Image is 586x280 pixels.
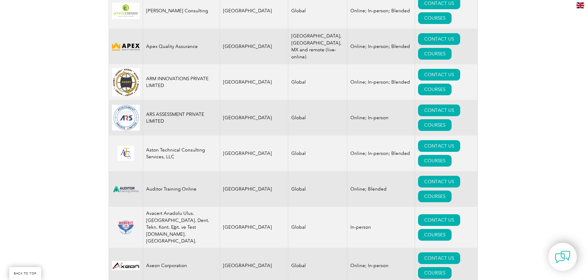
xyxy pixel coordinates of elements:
a: CONTACT US [418,176,460,187]
a: COURSES [418,155,452,167]
a: COURSES [418,267,452,279]
a: COURSES [418,191,452,202]
a: COURSES [418,48,452,60]
img: d024547b-a6e0-e911-a812-000d3a795b83-logo.png [112,182,140,196]
td: Global [288,100,347,136]
a: CONTACT US [418,252,460,264]
td: In-person [347,207,415,248]
td: [GEOGRAPHIC_DATA] [220,171,288,207]
td: Online; In-person; Blended [347,136,415,171]
a: BACK TO TOP [9,267,41,280]
img: cdfe6d45-392f-f011-8c4d-000d3ad1ee32-logo.png [112,41,140,52]
td: Online; In-person [347,100,415,136]
td: Apex Quality Assurance [143,29,220,64]
td: Aston Technical Consulting Services, LLC [143,136,220,171]
a: CONTACT US [418,33,460,45]
img: 28820fe6-db04-ea11-a811-000d3a793f32-logo.jpg [112,261,140,270]
td: Global [288,171,347,207]
td: [GEOGRAPHIC_DATA] [220,100,288,136]
td: Online; In-person; Blended [347,64,415,100]
img: 815efeab-5b6f-eb11-a812-00224815377e-logo.png [112,220,140,235]
td: Global [288,136,347,171]
a: COURSES [418,229,452,241]
a: CONTACT US [418,69,460,81]
td: Global [288,64,347,100]
td: Online; Blended [347,171,415,207]
td: [GEOGRAPHIC_DATA] [220,64,288,100]
a: CONTACT US [418,140,460,152]
td: ARM INNOVATIONS PRIVATE LIMITED [143,64,220,100]
td: [GEOGRAPHIC_DATA] [220,207,288,248]
a: COURSES [418,119,452,131]
img: contact-chat.png [555,249,570,265]
a: COURSES [418,84,452,95]
td: ARS ASSESSMENT PRIVATE LIMITED [143,100,220,136]
td: [GEOGRAPHIC_DATA] [220,29,288,64]
a: COURSES [418,12,452,24]
td: Online; In-person; Blended [347,29,415,64]
img: 4c453107-f848-ef11-a316-002248944286-logo.png [112,3,140,19]
td: Global [288,207,347,248]
img: d4f7149c-8dc9-ef11-a72f-002248108aed-logo.jpg [112,68,140,96]
td: [GEOGRAPHIC_DATA] [220,136,288,171]
td: [GEOGRAPHIC_DATA], [GEOGRAPHIC_DATA], MX and remote (live-online) [288,29,347,64]
img: ce24547b-a6e0-e911-a812-000d3a795b83-logo.png [112,146,140,161]
a: CONTACT US [418,105,460,116]
img: 509b7a2e-6565-ed11-9560-0022481565fd-logo.png [112,105,140,131]
td: Avacert Anadolu Ulus. [GEOGRAPHIC_DATA]. Dent. Tekn. Kont. Eğit. ve Test [DOMAIN_NAME]. [GEOGRAPH... [143,207,220,248]
img: en [576,2,584,8]
td: Auditor Training Online [143,171,220,207]
a: CONTACT US [418,214,460,226]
